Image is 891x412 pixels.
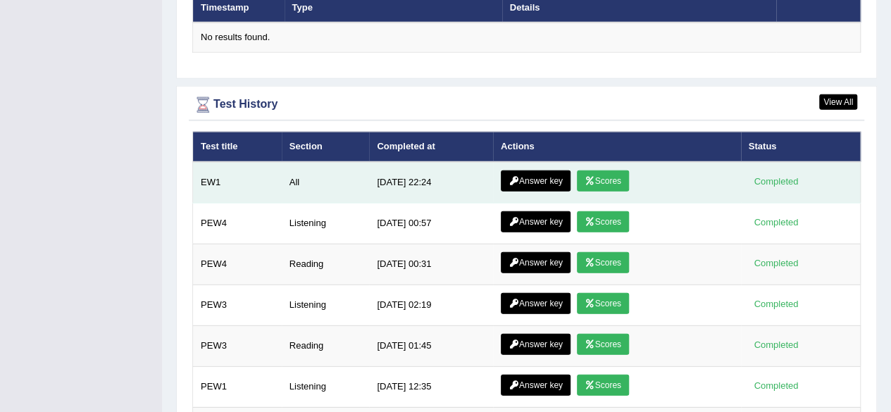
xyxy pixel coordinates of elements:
[749,297,804,312] div: Completed
[749,175,804,189] div: Completed
[192,94,861,116] div: Test History
[369,132,493,161] th: Completed at
[201,31,852,44] div: No results found.
[749,256,804,271] div: Completed
[282,203,370,244] td: Listening
[282,366,370,407] td: Listening
[282,132,370,161] th: Section
[749,216,804,230] div: Completed
[282,244,370,285] td: Reading
[193,162,282,204] td: EW1
[282,325,370,366] td: Reading
[577,252,629,273] a: Scores
[501,293,571,314] a: Answer key
[193,285,282,325] td: PEW3
[193,132,282,161] th: Test title
[501,170,571,192] a: Answer key
[749,338,804,353] div: Completed
[577,293,629,314] a: Scores
[193,325,282,366] td: PEW3
[193,366,282,407] td: PEW1
[493,132,741,161] th: Actions
[741,132,861,161] th: Status
[369,244,493,285] td: [DATE] 00:31
[369,203,493,244] td: [DATE] 00:57
[501,211,571,232] a: Answer key
[193,203,282,244] td: PEW4
[819,94,857,110] a: View All
[369,366,493,407] td: [DATE] 12:35
[369,162,493,204] td: [DATE] 22:24
[282,162,370,204] td: All
[577,211,629,232] a: Scores
[577,375,629,396] a: Scores
[501,252,571,273] a: Answer key
[369,325,493,366] td: [DATE] 01:45
[749,379,804,394] div: Completed
[577,170,629,192] a: Scores
[193,244,282,285] td: PEW4
[369,285,493,325] td: [DATE] 02:19
[577,334,629,355] a: Scores
[501,334,571,355] a: Answer key
[501,375,571,396] a: Answer key
[282,285,370,325] td: Listening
